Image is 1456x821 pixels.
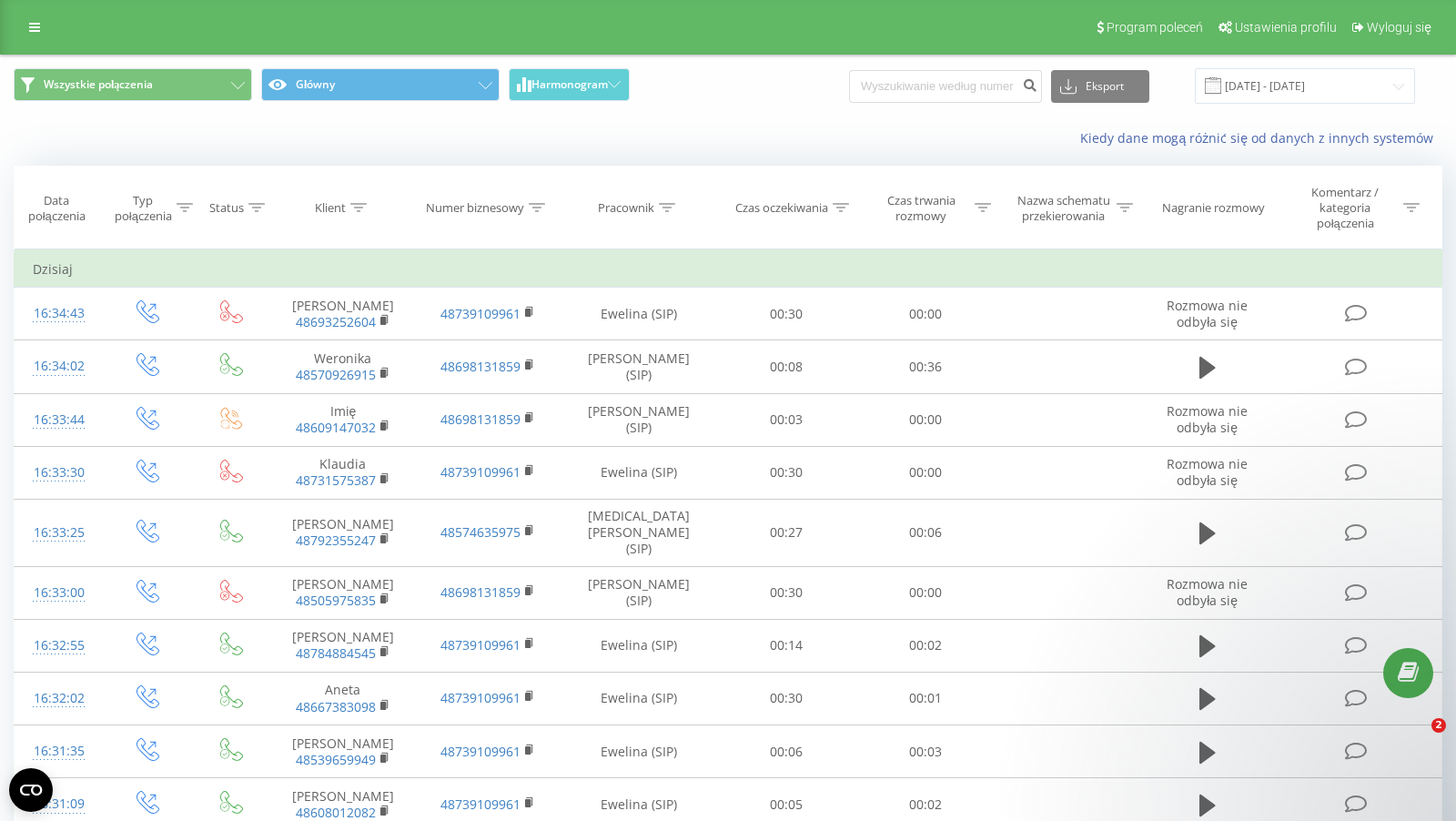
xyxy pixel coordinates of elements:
[856,340,996,393] td: 00:36
[270,566,415,619] td: [PERSON_NAME]
[440,305,521,322] a: 48739109961
[296,366,376,383] a: 48570926915
[270,619,415,672] td: [PERSON_NAME]
[1051,70,1149,103] button: Eksport
[561,672,717,725] td: Ewelina (SIP)
[296,644,376,662] a: 48784884545
[440,410,521,428] a: 48698131859
[716,288,855,340] td: 00:30
[440,689,521,706] a: 48739109961
[716,619,855,672] td: 00:14
[270,725,415,778] td: [PERSON_NAME]
[440,636,521,654] a: 48739109961
[531,78,608,91] span: Harmonogram
[315,200,346,216] div: Klient
[44,77,153,92] span: Wszystkie połączenia
[440,743,521,760] a: 48739109961
[1080,129,1442,147] a: Kiedy dane mogą różnić się od danych z innych systemów
[561,393,717,446] td: [PERSON_NAME] (SIP)
[561,340,717,393] td: [PERSON_NAME] (SIP)
[15,251,1442,288] td: Dzisiaj
[1167,402,1248,436] span: Rozmowa nie odbyła się
[115,193,172,224] div: Typ połączenia
[296,532,376,549] a: 48792355247
[33,734,86,769] div: 16:31:35
[33,628,86,664] div: 16:32:55
[440,796,521,813] a: 48739109961
[270,446,415,499] td: Klaudia
[856,566,996,619] td: 00:00
[33,515,86,551] div: 16:33:25
[440,358,521,375] a: 48698131859
[1107,20,1203,35] span: Program poleceń
[561,619,717,672] td: Ewelina (SIP)
[9,768,53,812] button: Open CMP widget
[856,393,996,446] td: 00:00
[270,288,415,340] td: [PERSON_NAME]
[856,619,996,672] td: 00:02
[1367,20,1431,35] span: Wyloguj się
[561,446,717,499] td: Ewelina (SIP)
[1167,575,1248,609] span: Rozmowa nie odbyła się
[856,672,996,725] td: 00:01
[33,575,86,611] div: 16:33:00
[856,446,996,499] td: 00:00
[856,725,996,778] td: 00:03
[440,463,521,481] a: 48739109961
[561,288,717,340] td: Ewelina (SIP)
[14,68,252,101] button: Wszystkie połączenia
[270,500,415,567] td: [PERSON_NAME]
[1431,718,1446,733] span: 2
[561,725,717,778] td: Ewelina (SIP)
[1167,455,1248,489] span: Rozmowa nie odbyła się
[561,566,717,619] td: [PERSON_NAME] (SIP)
[1167,297,1248,330] span: Rozmowa nie odbyła się
[716,500,855,567] td: 00:27
[296,471,376,489] a: 48731575387
[33,681,86,716] div: 16:32:02
[270,340,415,393] td: Weronika
[33,349,86,384] div: 16:34:02
[296,419,376,436] a: 48609147032
[716,446,855,499] td: 00:30
[296,804,376,821] a: 48608012082
[261,68,500,101] button: Główny
[440,523,521,541] a: 48574635975
[296,313,376,330] a: 48693252604
[426,200,524,216] div: Numer biznesowy
[856,288,996,340] td: 00:00
[33,402,86,438] div: 16:33:44
[15,193,98,224] div: Data połączenia
[716,393,855,446] td: 00:03
[849,70,1042,103] input: Wyszukiwanie według numeru
[296,592,376,609] a: 48505975835
[716,566,855,619] td: 00:30
[735,200,828,216] div: Czas oczekiwania
[296,698,376,715] a: 48667383098
[561,500,717,567] td: [MEDICAL_DATA][PERSON_NAME] (SIP)
[209,200,244,216] div: Status
[270,393,415,446] td: Imię
[1235,20,1337,35] span: Ustawienia profilu
[1015,193,1112,224] div: Nazwa schematu przekierowania
[1394,718,1438,762] iframe: Intercom live chat
[33,455,86,491] div: 16:33:30
[1292,185,1399,231] div: Komentarz / kategoria połączenia
[270,672,415,725] td: Aneta
[1162,200,1265,216] div: Nagranie rozmowy
[296,751,376,768] a: 48539659949
[716,672,855,725] td: 00:30
[716,725,855,778] td: 00:06
[856,500,996,567] td: 00:06
[440,583,521,601] a: 48698131859
[873,193,970,224] div: Czas trwania rozmowy
[509,68,630,101] button: Harmonogram
[33,296,86,331] div: 16:34:43
[598,200,654,216] div: Pracownik
[716,340,855,393] td: 00:08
